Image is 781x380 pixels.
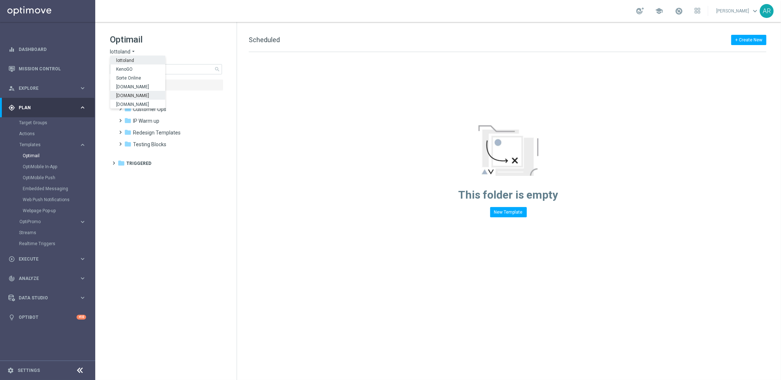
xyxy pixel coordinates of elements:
[19,276,79,281] span: Analyze
[8,256,86,262] button: play_circle_outline Execute keyboard_arrow_right
[23,150,95,161] div: Optimail
[8,40,86,59] div: Dashboard
[124,105,132,112] i: folder
[23,194,95,205] div: Web Push Notifications
[7,367,14,374] i: settings
[19,131,76,137] a: Actions
[110,56,165,108] ng-dropdown-panel: Options list
[23,208,76,214] a: Webpage Pop-up
[19,142,86,148] button: Templates keyboard_arrow_right
[79,141,86,148] i: keyboard_arrow_right
[19,120,76,126] a: Target Groups
[8,105,86,111] button: gps_fixed Plan keyboard_arrow_right
[23,175,76,181] a: OptiMobile Push
[655,7,663,15] span: school
[79,255,86,262] i: keyboard_arrow_right
[79,218,86,225] i: keyboard_arrow_right
[133,106,166,112] span: Customer Ops
[8,85,15,92] i: person_search
[118,159,125,167] i: folder
[19,216,95,227] div: OptiPromo
[77,315,86,320] div: +10
[8,314,15,321] i: lightbulb
[19,40,86,59] a: Dashboard
[133,118,159,124] span: IP Warm up
[19,257,79,261] span: Execute
[23,164,76,170] a: OptiMobile In-App
[19,128,95,139] div: Actions
[19,307,77,327] a: Optibot
[731,35,766,45] button: + Create New
[715,5,760,16] a: [PERSON_NAME]keyboard_arrow_down
[8,85,86,91] button: person_search Explore keyboard_arrow_right
[133,141,166,148] span: Testing Blocks
[8,47,86,52] button: equalizer Dashboard
[79,275,86,282] i: keyboard_arrow_right
[23,172,95,183] div: OptiMobile Push
[8,104,15,111] i: gps_fixed
[8,104,79,111] div: Plan
[490,207,527,217] button: New Template
[23,153,76,159] a: Optimail
[110,48,136,55] button: lottoland arrow_drop_down
[249,36,280,44] span: Scheduled
[23,183,95,194] div: Embedded Messaging
[124,140,132,148] i: folder
[133,129,181,136] span: Redesign Templates
[124,117,132,124] i: folder
[8,66,86,72] button: Mission Control
[8,314,86,320] button: lightbulb Optibot +10
[23,161,95,172] div: OptiMobile In-App
[19,106,79,110] span: Plan
[110,48,130,55] span: lottoland
[8,46,15,53] i: equalizer
[19,219,72,224] span: OptiPromo
[19,219,86,225] button: OptiPromo keyboard_arrow_right
[23,197,76,203] a: Web Push Notifications
[8,256,15,262] i: play_circle_outline
[130,48,136,55] i: arrow_drop_down
[110,64,222,74] input: Search Template
[19,139,95,216] div: Templates
[8,307,86,327] div: Optibot
[8,256,79,262] div: Execute
[19,296,79,300] span: Data Studio
[478,125,538,176] img: emptyStateManageTemplates.jpg
[19,117,95,128] div: Target Groups
[79,85,86,92] i: keyboard_arrow_right
[751,7,759,15] span: keyboard_arrow_down
[19,241,76,247] a: Realtime Triggers
[8,275,79,282] div: Analyze
[19,219,79,224] div: OptiPromo
[126,160,151,167] span: Triggered
[19,238,95,249] div: Realtime Triggers
[79,294,86,301] i: keyboard_arrow_right
[19,59,86,78] a: Mission Control
[19,86,79,91] span: Explore
[18,368,40,373] a: Settings
[79,104,86,111] i: keyboard_arrow_right
[214,66,220,72] span: search
[19,143,72,147] span: Templates
[8,59,86,78] div: Mission Control
[110,34,222,45] h1: Optimail
[8,295,79,301] div: Data Studio
[8,276,86,281] button: track_changes Analyze keyboard_arrow_right
[8,295,86,301] button: Data Studio keyboard_arrow_right
[8,85,79,92] div: Explore
[459,188,558,201] span: This folder is empty
[19,143,79,147] div: Templates
[23,205,95,216] div: Webpage Pop-up
[19,230,76,236] a: Streams
[8,275,15,282] i: track_changes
